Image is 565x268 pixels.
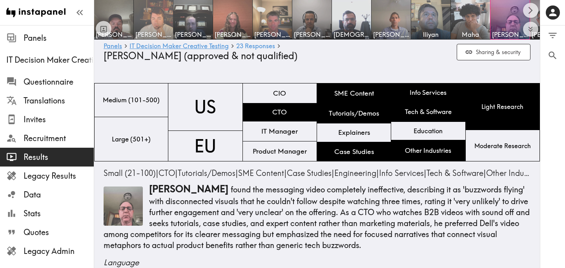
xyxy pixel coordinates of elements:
[236,43,275,49] span: 23 Responses
[294,30,330,39] span: [PERSON_NAME]
[486,168,544,178] span: |
[104,168,159,178] span: |
[24,208,94,219] span: Stats
[178,168,235,178] span: Tutorials/Demos
[547,50,558,61] span: Search
[193,132,218,160] span: EU
[452,30,488,39] span: Maha
[540,45,565,65] button: Search
[403,106,453,118] span: Tech & Software
[333,87,375,100] span: SME Content
[24,152,94,163] span: Results
[287,168,334,178] span: |
[379,168,424,178] span: Info Services
[104,257,530,268] span: Language
[379,168,426,178] span: |
[547,30,558,41] span: Filter Responses
[159,168,178,178] span: |
[104,43,122,50] a: Panels
[24,114,94,125] span: Invites
[251,145,308,158] span: Product Manager
[178,168,238,178] span: |
[334,168,376,178] span: Engineering
[24,189,94,200] span: Data
[129,43,229,50] a: IT Decision Maker Creative Testing
[101,94,161,106] span: Medium (101-500)
[523,22,538,37] button: Expand to show all items
[412,125,444,137] span: Education
[426,168,483,178] span: Tech & Software
[110,133,152,145] span: Large (501+)
[238,168,284,178] span: SME Content
[473,140,532,152] span: Moderate Research
[523,3,538,18] button: Scroll right
[175,30,211,39] span: [PERSON_NAME]
[254,30,290,39] span: [PERSON_NAME]
[135,30,171,39] span: [PERSON_NAME]
[426,168,486,178] span: |
[104,168,156,178] span: Small (21-100)
[287,168,332,178] span: Case Studies
[24,133,94,144] span: Recruitment
[238,168,287,178] span: |
[96,21,111,37] button: Toggle between responses and questions
[540,25,565,45] button: Filter Responses
[149,183,228,195] span: [PERSON_NAME]
[96,30,132,39] span: [PERSON_NAME]
[159,168,175,178] span: CTO
[457,44,530,61] button: Sharing & security
[408,87,448,99] span: Info Services
[486,168,541,178] span: Other Industries
[272,87,288,100] span: CIO
[215,30,251,39] span: [PERSON_NAME]
[373,30,409,39] span: [PERSON_NAME]
[334,168,379,178] span: |
[193,93,218,121] span: US
[24,246,94,257] span: Legacy Admin
[24,95,94,106] span: Translations
[24,33,94,43] span: Panels
[333,145,375,158] span: Case Studies
[271,106,288,118] span: CTO
[6,54,94,65] span: IT Decision Maker Creative Testing
[24,227,94,238] span: Quotes
[413,30,449,39] span: Iliyan
[24,76,94,87] span: Questionnaire
[480,101,525,112] span: Light Research
[104,50,297,62] span: [PERSON_NAME] (approved & not qualified)
[104,183,530,251] p: found the messaging video completely ineffective, describing it as 'buzzwords flying' with discon...
[104,187,143,226] img: Thumbnail
[403,145,453,157] span: Other Industries
[337,126,372,139] span: Explainers
[327,107,381,120] span: Tutorials/Demos
[24,170,94,181] span: Legacy Results
[334,30,370,39] span: [DEMOGRAPHIC_DATA]
[236,43,275,50] a: 23 Responses
[492,30,528,39] span: [PERSON_NAME]
[260,125,299,138] span: IT Manager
